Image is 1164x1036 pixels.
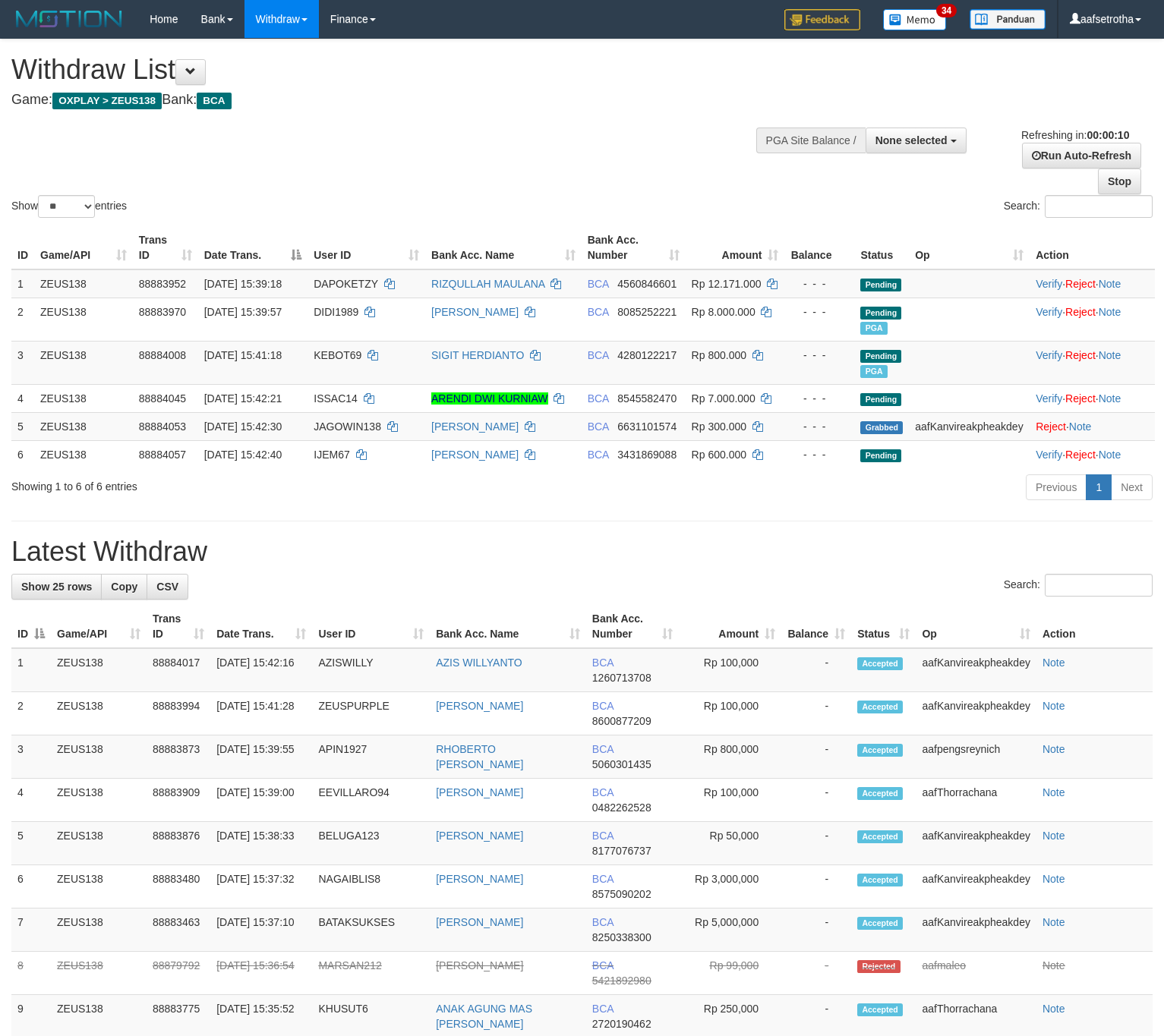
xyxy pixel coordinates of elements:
span: OXPLAY > ZEUS138 [52,93,162,109]
a: Reject [1065,306,1096,318]
div: - - - [790,391,848,406]
td: ZEUS138 [34,440,133,468]
th: Balance: activate to sort column ascending [781,605,851,648]
span: BCA [588,306,609,318]
th: Bank Acc. Name: activate to sort column ascending [425,226,582,269]
span: Rp 300.000 [692,420,746,433]
span: BCA [197,93,231,109]
a: Verify [1036,306,1062,318]
th: Bank Acc. Number: activate to sort column ascending [586,605,679,648]
td: BELUGA123 [312,822,430,865]
td: 6 [11,440,34,468]
span: Refreshing in: [1021,129,1129,141]
td: 6 [11,865,51,908]
span: Copy 2720190462 to clipboard [592,1018,651,1030]
span: Accepted [857,1003,903,1016]
a: [PERSON_NAME] [436,959,523,971]
td: Rp 5,000,000 [679,908,781,952]
td: aafKanvireakpheakdey [916,648,1036,692]
th: User ID: activate to sort column ascending [308,226,425,269]
span: Copy 5060301435 to clipboard [592,758,651,770]
span: Copy 0482262528 to clipboard [592,801,651,814]
span: Copy 8575090202 to clipboard [592,888,651,900]
span: Accepted [857,917,903,930]
td: 1 [11,269,34,298]
td: · · [1030,298,1155,341]
button: None selected [866,128,967,153]
a: Show 25 rows [11,574,102,600]
label: Show entries [11,195,127,218]
td: AZISWILLY [312,648,430,692]
span: [DATE] 15:42:40 [204,449,282,461]
a: Run Auto-Refresh [1022,143,1141,168]
img: MOTION_logo.png [11,8,127,30]
td: 88883873 [147,735,210,779]
td: ZEUS138 [34,269,133,298]
td: [DATE] 15:38:33 [210,822,312,865]
td: 2 [11,298,34,341]
td: [DATE] 15:42:16 [210,648,312,692]
span: 88884053 [139,420,186,433]
span: BCA [588,349,609,361]
a: ANAK AGUNG MAS [PERSON_NAME] [436,1003,532,1030]
a: [PERSON_NAME] [436,786,523,798]
div: - - - [790,348,848,363]
img: Button%20Memo.svg [883,9,947,30]
th: Bank Acc. Number: activate to sort column ascending [582,226,686,269]
th: Status [854,226,909,269]
span: Copy 8250338300 to clipboard [592,931,651,943]
span: Copy 1260713708 to clipboard [592,672,651,684]
span: Copy 5421892980 to clipboard [592,975,651,987]
th: Trans ID: activate to sort column ascending [147,605,210,648]
a: [PERSON_NAME] [431,449,519,461]
td: [DATE] 15:41:28 [210,692,312,735]
span: BCA [592,700,614,712]
span: Copy 4560846601 to clipboard [617,278,677,290]
td: ZEUS138 [51,952,147,995]
td: 4 [11,384,34,412]
td: [DATE] 15:37:10 [210,908,312,952]
span: Copy 8600877209 to clipboard [592,715,651,727]
td: Rp 50,000 [679,822,781,865]
td: aafKanvireakpheakdey [916,692,1036,735]
h1: Latest Withdraw [11,537,1153,567]
td: ZEUS138 [34,341,133,384]
span: Rp 800.000 [692,349,746,361]
a: Note [1099,278,1121,290]
input: Search: [1045,574,1153,597]
td: - [781,692,851,735]
span: [DATE] 15:42:30 [204,420,282,433]
th: Amount: activate to sort column ascending [686,226,785,269]
a: [PERSON_NAME] [436,700,523,712]
span: Marked by aafpengsreynich [860,322,887,335]
span: Pending [860,350,901,363]
span: Copy 8085252221 to clipboard [617,306,677,318]
td: 5 [11,412,34,440]
span: BCA [592,873,614,885]
span: Show 25 rows [21,581,92,593]
a: [PERSON_NAME] [431,420,519,433]
a: Stop [1098,168,1141,194]
a: Note [1043,743,1065,755]
span: BCA [592,916,614,928]
a: Note [1099,392,1121,405]
td: 88884017 [147,648,210,692]
td: 1 [11,648,51,692]
td: ZEUS138 [34,412,133,440]
a: 1 [1086,474,1112,500]
a: Note [1099,449,1121,461]
th: Op: activate to sort column ascending [909,226,1030,269]
span: Accepted [857,701,903,713]
span: Rp 7.000.000 [692,392,755,405]
a: Note [1043,700,1065,712]
a: Reject [1065,278,1096,290]
span: Rp 8.000.000 [692,306,755,318]
a: Verify [1036,349,1062,361]
span: CSV [156,581,178,593]
td: BATAKSUKSES [312,908,430,952]
th: Game/API: activate to sort column ascending [34,226,133,269]
span: Copy 8177076737 to clipboard [592,845,651,857]
td: [DATE] 15:37:32 [210,865,312,908]
span: 88884008 [139,349,186,361]
h1: Withdraw List [11,55,761,85]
